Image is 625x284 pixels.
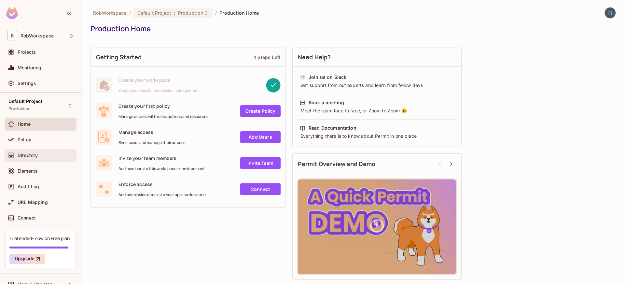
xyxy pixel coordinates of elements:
[18,121,31,127] span: Home
[7,31,17,40] span: R
[118,192,206,197] span: Add permission checks to your application code
[118,77,199,83] span: Create your workspace
[118,103,208,109] span: Create your first policy
[129,10,131,16] li: /
[118,129,185,135] span: Manage access
[90,24,613,34] div: Production Home
[118,140,185,145] span: Sync users and manage their access
[21,33,54,38] span: Workspace: RobWorkspace
[118,181,206,187] span: Enforce access
[9,235,70,241] div: Trial ended- now on Free plan
[18,81,36,86] span: Settings
[298,160,376,168] span: Permit Overview and Demo
[300,133,454,139] div: Everything there is to know about Permit in one place
[219,10,259,16] span: Production Home
[309,125,356,131] div: Read Documentation
[215,10,217,16] li: /
[18,153,38,158] span: Directory
[18,168,38,174] span: Elements
[118,88,199,93] span: Your home base for permission management
[178,10,203,16] span: Production
[6,7,18,19] img: SReyMgAAAABJRU5ErkJggg==
[18,137,31,142] span: Policy
[309,74,346,80] div: Join us on Slack
[18,65,42,70] span: Monitoring
[300,82,454,89] div: Get support from out experts and learn from fellow devs
[605,7,616,18] img: Robin Simard
[18,200,48,205] span: URL Mapping
[8,106,31,111] span: Production
[240,183,281,195] a: Connect
[298,53,331,61] span: Need Help?
[300,107,454,114] div: Meet the team face to face, or Zoom to Zoom 😉
[93,10,127,16] span: the active workspace
[118,166,205,171] span: Add members to this workspace or environment
[18,50,36,55] span: Projects
[137,10,171,16] span: Default Project
[96,53,142,61] span: Getting Started
[240,105,281,117] a: Create Policy
[240,131,281,143] a: Add Users
[174,10,176,16] span: :
[118,114,208,119] span: Manage access with roles, actions and resources
[240,157,281,169] a: Invite Team
[9,254,45,264] button: Upgrade
[118,155,205,161] span: Invite your team members
[18,215,36,220] span: Connect
[8,99,42,104] span: Default Project
[309,99,344,106] div: Book a meeting
[18,184,39,189] span: Audit Log
[253,54,280,60] div: 4 Steps Left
